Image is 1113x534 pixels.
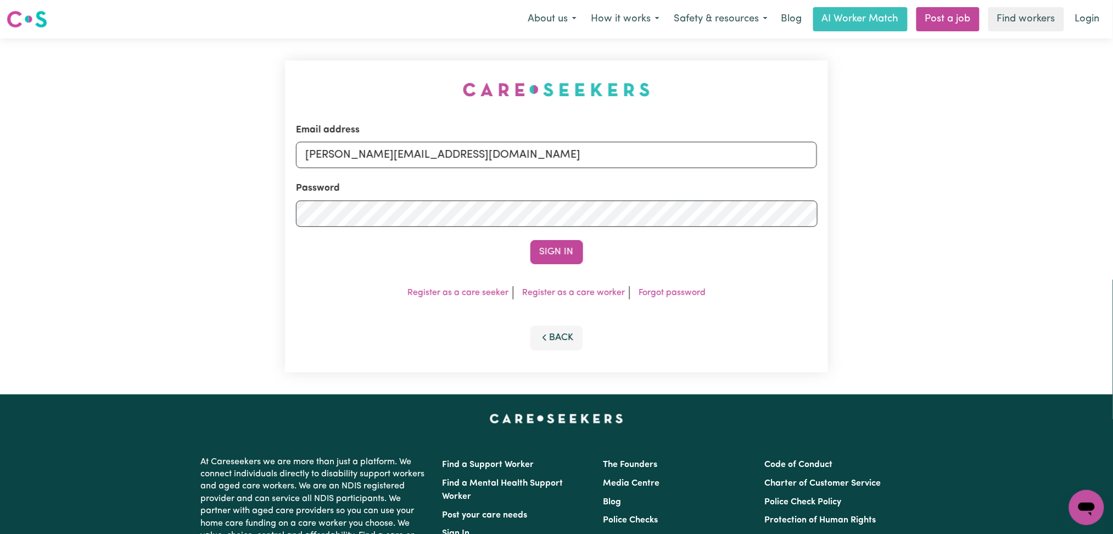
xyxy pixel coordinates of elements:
[764,479,881,488] a: Charter of Customer Service
[603,479,660,488] a: Media Centre
[764,460,832,469] a: Code of Conduct
[443,511,528,520] a: Post your care needs
[1069,7,1106,31] a: Login
[584,8,667,31] button: How it works
[522,288,625,297] a: Register as a care worker
[296,181,340,196] label: Password
[443,479,563,501] a: Find a Mental Health Support Worker
[530,326,583,350] button: Back
[603,498,622,507] a: Blog
[667,8,775,31] button: Safety & resources
[813,7,908,31] a: AI Worker Match
[443,460,534,469] a: Find a Support Worker
[490,414,623,423] a: Careseekers home page
[988,7,1064,31] a: Find workers
[603,516,658,525] a: Police Checks
[7,7,47,32] a: Careseekers logo
[407,288,508,297] a: Register as a care seeker
[1069,490,1104,525] iframe: Button to launch messaging window
[7,9,47,29] img: Careseekers logo
[296,123,360,137] label: Email address
[775,7,809,31] a: Blog
[764,516,876,525] a: Protection of Human Rights
[603,460,658,469] a: The Founders
[530,240,583,264] button: Sign In
[521,8,584,31] button: About us
[296,142,818,168] input: Email address
[764,498,841,507] a: Police Check Policy
[916,7,980,31] a: Post a job
[639,288,706,297] a: Forgot password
